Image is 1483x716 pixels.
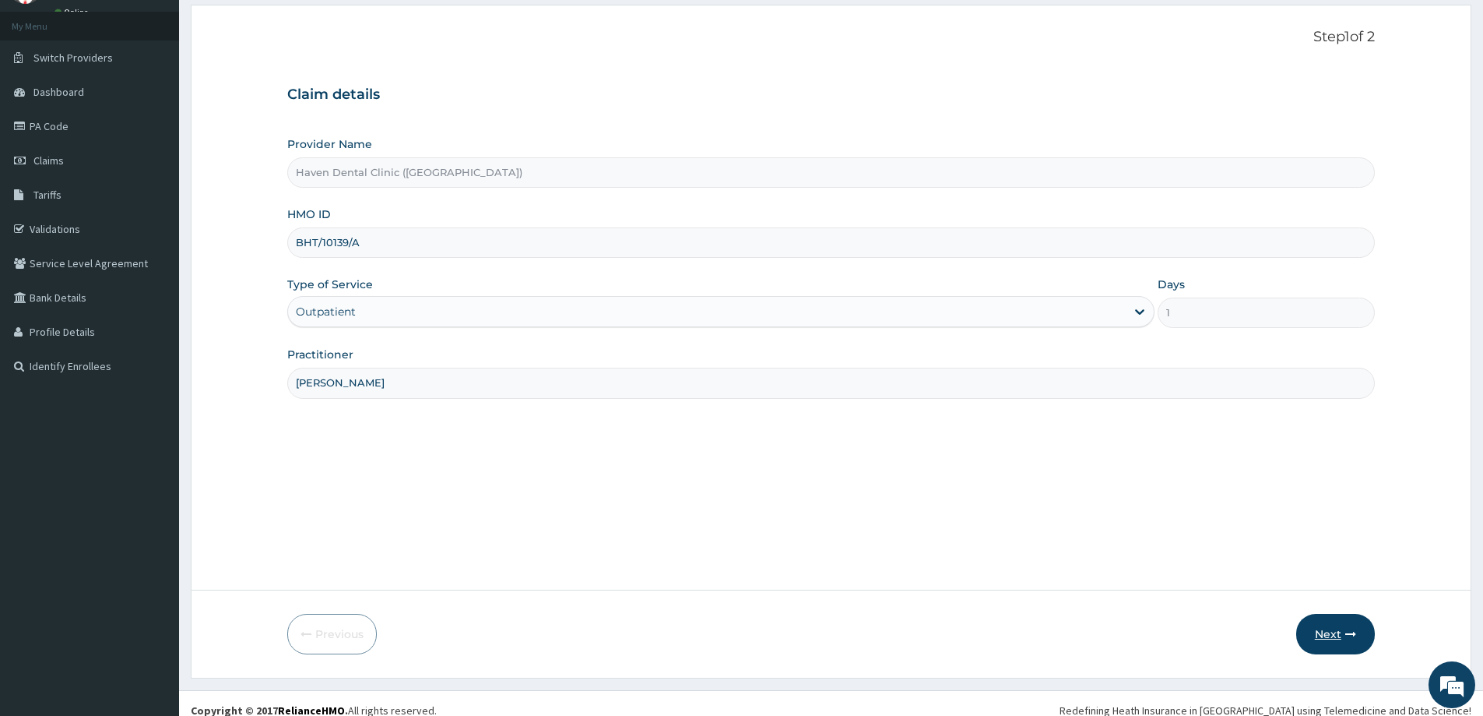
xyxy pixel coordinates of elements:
div: Chat with us now [81,87,262,108]
label: Provider Name [287,136,372,152]
label: Type of Service [287,277,373,292]
textarea: Type your message and hit 'Enter' [8,425,297,480]
h3: Claim details [287,86,1375,104]
span: We're online! [90,196,215,354]
label: Practitioner [287,347,353,362]
input: Enter Name [287,368,1375,398]
input: Enter HMO ID [287,227,1375,258]
span: Tariffs [33,188,61,202]
a: Online [54,7,92,18]
p: Step 1 of 2 [287,29,1375,46]
span: Switch Providers [33,51,113,65]
div: Minimize live chat window [255,8,293,45]
button: Next [1296,614,1375,654]
label: HMO ID [287,206,331,222]
button: Previous [287,614,377,654]
img: d_794563401_company_1708531726252_794563401 [29,78,63,117]
span: Dashboard [33,85,84,99]
label: Days [1158,277,1185,292]
span: Claims [33,153,64,168]
div: Outpatient [296,304,356,319]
